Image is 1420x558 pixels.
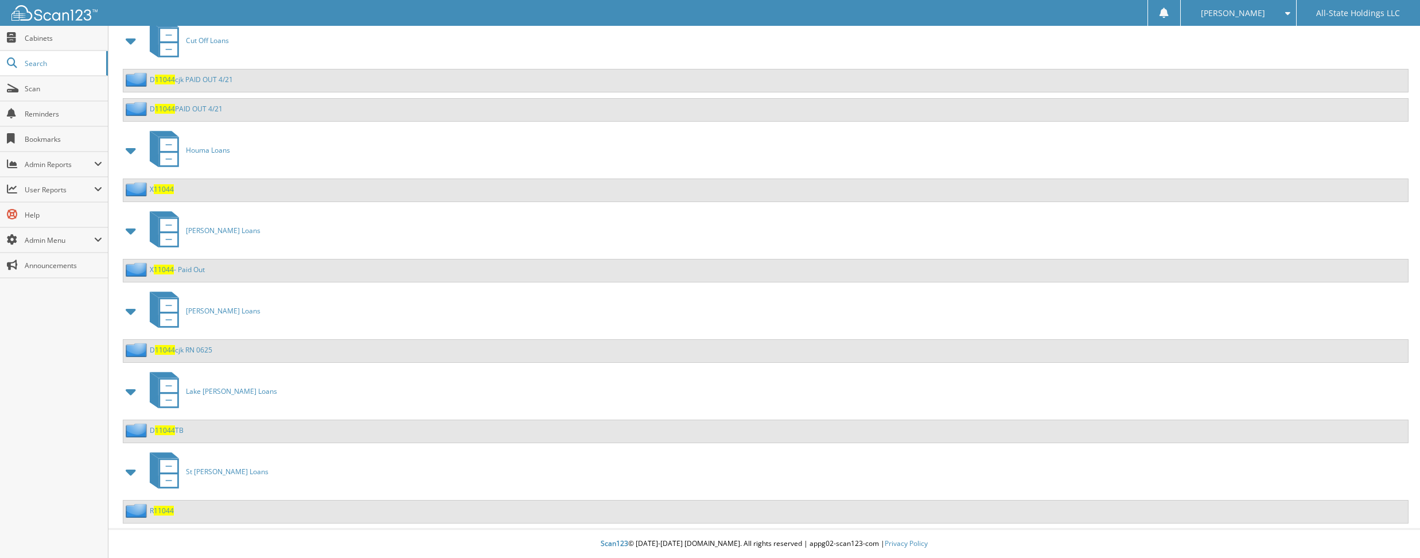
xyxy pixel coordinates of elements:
[150,184,174,194] a: X11044
[150,75,233,84] a: D11044cjk PAID OUT 4/21
[25,210,102,220] span: Help
[186,145,230,155] span: Houma Loans
[155,104,175,114] span: 11044
[25,33,102,43] span: Cabinets
[11,5,98,21] img: scan123-logo-white.svg
[143,449,269,494] a: St [PERSON_NAME] Loans
[126,423,150,437] img: folder2.png
[25,160,94,169] span: Admin Reports
[155,75,175,84] span: 11044
[126,262,150,277] img: folder2.png
[186,467,269,476] span: St [PERSON_NAME] Loans
[186,36,229,45] span: Cut Off Loans
[154,506,174,516] span: 11044
[601,538,628,548] span: Scan123
[126,343,150,357] img: folder2.png
[186,386,277,396] span: Lake [PERSON_NAME] Loans
[885,538,928,548] a: Privacy Policy
[1363,503,1420,558] iframe: Chat Widget
[25,84,102,94] span: Scan
[143,288,260,334] a: [PERSON_NAME] Loans
[154,184,174,194] span: 11044
[155,425,175,435] span: 11044
[150,265,205,274] a: X11044- Paid Out
[1201,10,1265,17] span: [PERSON_NAME]
[186,306,260,316] span: [PERSON_NAME] Loans
[143,127,230,173] a: Houma Loans
[25,59,100,68] span: Search
[150,345,212,355] a: D11044cjk RN 0625
[154,265,174,274] span: 11044
[150,104,223,114] a: D11044PAID OUT 4/21
[150,425,184,435] a: D11044TB
[108,530,1420,558] div: © [DATE]-[DATE] [DOMAIN_NAME]. All rights reserved | appg02-scan123-com |
[150,506,174,516] a: R11044
[25,185,94,195] span: User Reports
[186,226,260,235] span: [PERSON_NAME] Loans
[155,345,175,355] span: 11044
[143,208,260,253] a: [PERSON_NAME] Loans
[25,261,102,270] span: Announcements
[126,503,150,518] img: folder2.png
[126,182,150,196] img: folder2.png
[126,102,150,116] img: folder2.png
[126,72,150,87] img: folder2.png
[1316,10,1400,17] span: All-State Holdings LLC
[25,109,102,119] span: Reminders
[143,369,277,414] a: Lake [PERSON_NAME] Loans
[143,18,229,63] a: Cut Off Loans
[25,134,102,144] span: Bookmarks
[25,235,94,245] span: Admin Menu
